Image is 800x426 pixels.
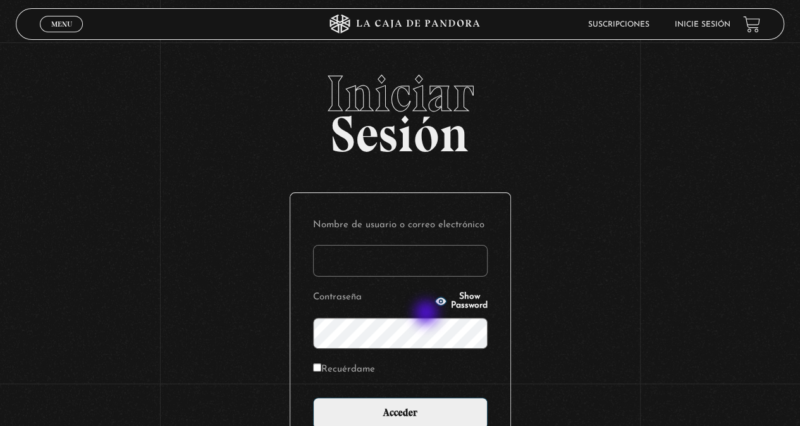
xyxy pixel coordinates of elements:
input: Recuérdame [313,363,321,372]
label: Contraseña [313,288,431,308]
span: Iniciar [16,68,784,119]
a: Suscripciones [588,21,649,28]
span: Cerrar [47,31,77,40]
button: Show Password [434,292,488,310]
span: Show Password [451,292,488,310]
span: Menu [51,20,72,28]
a: Inicie sesión [675,21,730,28]
h2: Sesión [16,68,784,149]
label: Nombre de usuario o correo electrónico [313,216,488,235]
a: View your shopping cart [743,16,760,33]
label: Recuérdame [313,360,375,380]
